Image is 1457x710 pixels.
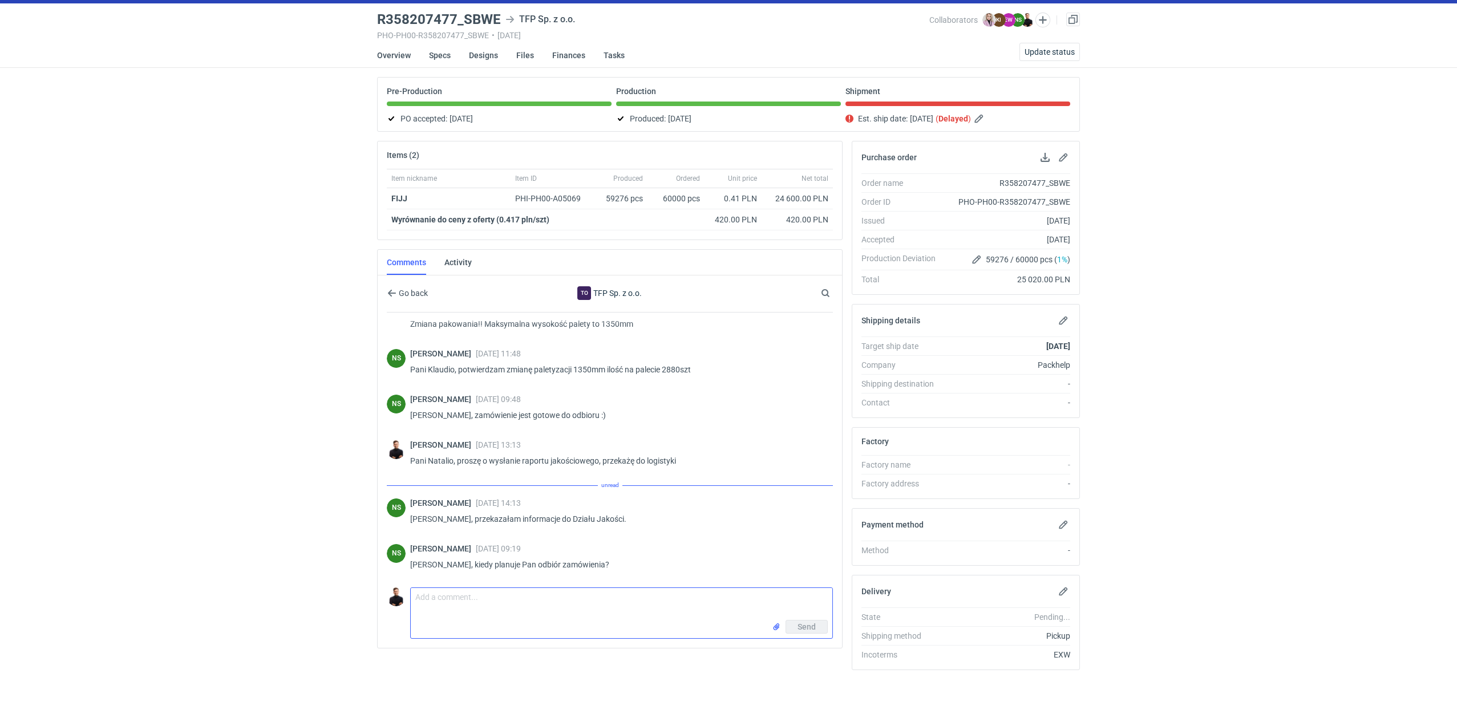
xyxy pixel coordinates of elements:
[1019,43,1080,61] button: Update status
[798,623,816,631] span: Send
[476,440,521,449] span: [DATE] 13:13
[861,520,924,529] h2: Payment method
[861,378,945,390] div: Shipping destination
[1046,342,1070,351] strong: [DATE]
[861,611,945,623] div: State
[647,188,705,209] div: 60000 pcs
[387,112,612,125] div: PO accepted:
[598,479,622,492] span: unread
[391,174,437,183] span: Item nickname
[929,15,978,25] span: Collaborators
[1057,151,1070,164] button: Edit purchase order
[410,395,476,404] span: [PERSON_NAME]
[845,87,880,96] p: Shipment
[861,459,945,470] div: Factory name
[616,112,841,125] div: Produced:
[709,193,757,204] div: 0.41 PLN
[945,274,1070,285] div: 25 020.00 PLN
[802,174,828,183] span: Net total
[766,214,828,225] div: 420.00 PLN
[387,151,419,160] h2: Items (2)
[861,340,945,352] div: Target ship date
[444,250,472,275] a: Activity
[396,289,428,297] span: Go back
[1002,13,1015,27] figcaption: EW
[938,114,968,123] strong: Delayed
[476,498,521,508] span: [DATE] 14:13
[945,196,1070,208] div: PHO-PH00-R358207477_SBWE
[910,112,933,125] span: [DATE]
[861,153,917,162] h2: Purchase order
[861,253,945,266] div: Production Deviation
[861,215,945,226] div: Issued
[377,43,411,68] a: Overview
[945,649,1070,660] div: EXW
[410,498,476,508] span: [PERSON_NAME]
[1011,13,1025,27] figcaption: NS
[387,395,406,413] figcaption: NS
[469,43,498,68] a: Designs
[1035,13,1050,27] button: Edit collaborators
[505,13,575,26] div: TFP Sp. z o.o.
[945,478,1070,489] div: -
[410,512,824,526] p: [PERSON_NAME], przekazałam informacje do Działu Jakości.
[387,395,406,413] div: Natalia Stępak
[861,234,945,245] div: Accepted
[387,498,406,517] figcaption: NS
[377,31,929,40] div: PHO-PH00-R358207477_SBWE [DATE]
[945,215,1070,226] div: [DATE]
[387,286,428,300] button: Go back
[861,630,945,642] div: Shipping method
[604,43,625,68] a: Tasks
[429,43,451,68] a: Specs
[845,112,1070,125] div: Est. ship date:
[945,545,1070,556] div: -
[387,544,406,563] div: Natalia Stępak
[668,112,691,125] span: [DATE]
[861,478,945,489] div: Factory address
[970,253,984,266] button: Edit production Deviation
[450,112,473,125] span: [DATE]
[986,254,1070,265] span: 59276 / 60000 pcs ( )
[766,193,828,204] div: 24 600.00 PLN
[391,194,407,203] a: FIJJ
[861,437,889,446] h2: Factory
[476,395,521,404] span: [DATE] 09:48
[410,408,824,422] p: [PERSON_NAME], zamówienie jest gotowe do odbioru :)
[1057,585,1070,598] button: Edit delivery details
[1038,151,1052,164] button: Download PO
[945,459,1070,470] div: -
[786,620,828,634] button: Send
[936,114,938,123] em: (
[476,544,521,553] span: [DATE] 09:19
[861,649,945,660] div: Incoterms
[861,316,920,325] h2: Shipping details
[992,13,1006,27] figcaption: KI
[516,286,703,300] div: TFP Sp. z o.o.
[819,286,855,300] input: Search
[387,349,406,368] figcaption: NS
[1057,255,1067,264] span: 1%
[387,250,426,275] a: Comments
[476,349,521,358] span: [DATE] 11:48
[577,286,591,300] div: TFP Sp. z o.o.
[1066,13,1080,26] a: Duplicate
[410,363,824,376] p: Pani Klaudio, potwierdzam zmianę paletyzacji 1350mm ilość na palecie 2880szt
[973,112,987,125] button: Edit estimated shipping date
[387,87,442,96] p: Pre-Production
[676,174,700,183] span: Ordered
[945,359,1070,371] div: Packhelp
[577,286,591,300] figcaption: To
[945,177,1070,189] div: R358207477_SBWE
[613,174,643,183] span: Produced
[982,13,996,27] img: Klaudia Wiśniewska
[861,545,945,556] div: Method
[387,587,406,606] img: Tomasz Kubiak
[728,174,757,183] span: Unit price
[596,188,647,209] div: 59276 pcs
[861,177,945,189] div: Order name
[968,114,971,123] em: )
[410,440,476,449] span: [PERSON_NAME]
[410,558,824,571] p: [PERSON_NAME], kiedy planuje Pan odbiór zamówienia?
